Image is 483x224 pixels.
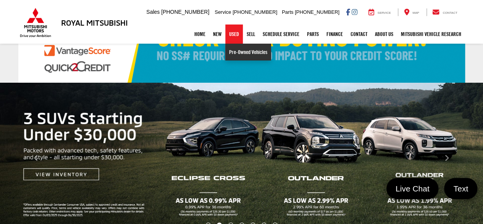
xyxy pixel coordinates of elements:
[346,9,350,15] a: Facebook: Click to visit our Facebook page
[386,178,439,199] a: Live Chat
[295,9,339,15] span: [PHONE_NUMBER]
[243,25,259,44] a: Sell
[397,25,465,44] a: Mitsubishi Vehicle Research
[378,11,391,15] span: Service
[410,98,483,219] button: Click to view next picture.
[443,11,457,15] span: Contact
[18,8,53,38] img: Mitsubishi
[209,25,225,44] a: New
[392,183,433,194] span: Live Chat
[161,9,209,15] span: [PHONE_NUMBER]
[371,25,397,44] a: About Us
[449,183,472,194] span: Text
[363,8,397,16] a: Service
[347,25,371,44] a: Contact
[426,8,463,16] a: Contact
[444,178,477,199] a: Text
[352,9,357,15] a: Instagram: Click to visit our Instagram page
[233,9,277,15] span: [PHONE_NUMBER]
[215,9,231,15] span: Service
[303,25,323,44] a: Parts: Opens in a new tab
[61,18,128,27] h3: Royal Mitsubishi
[225,44,271,60] a: Pre-Owned Vehicles
[398,8,425,16] a: Map
[259,25,303,44] a: Schedule Service: Opens in a new tab
[323,25,347,44] a: Finance
[412,11,419,15] span: Map
[191,25,209,44] a: Home
[282,9,293,15] span: Parts
[225,25,243,44] a: Used
[146,9,160,15] span: Sales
